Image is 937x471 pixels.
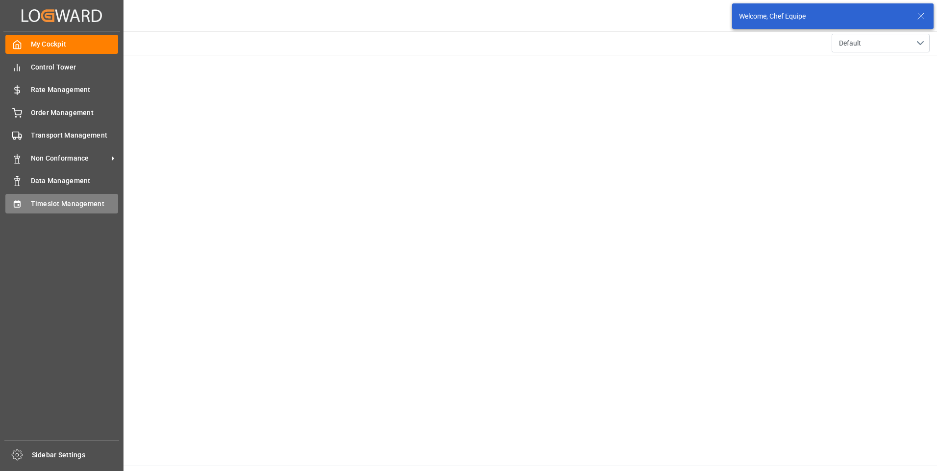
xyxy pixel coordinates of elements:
[31,153,108,164] span: Non Conformance
[739,11,908,22] div: Welcome, Chef Equipe
[5,194,118,213] a: Timeslot Management
[5,57,118,76] a: Control Tower
[31,199,119,209] span: Timeslot Management
[5,103,118,122] a: Order Management
[5,35,118,54] a: My Cockpit
[31,108,119,118] span: Order Management
[832,34,930,52] button: open menu
[32,450,120,460] span: Sidebar Settings
[839,38,861,48] span: Default
[31,85,119,95] span: Rate Management
[31,176,119,186] span: Data Management
[31,130,119,141] span: Transport Management
[5,80,118,99] a: Rate Management
[5,126,118,145] a: Transport Management
[5,171,118,190] a: Data Management
[31,39,119,49] span: My Cockpit
[31,62,119,72] span: Control Tower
